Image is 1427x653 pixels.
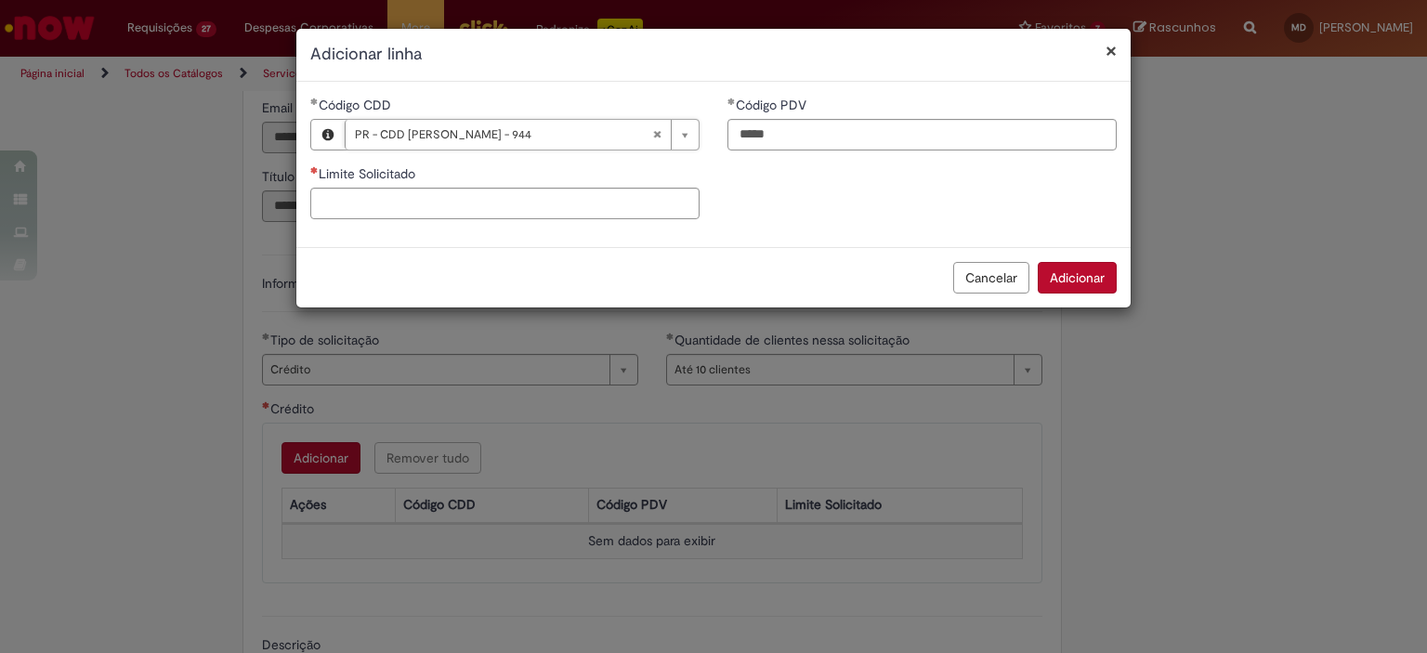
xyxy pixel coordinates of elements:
[310,188,700,219] input: Limite Solicitado
[736,97,810,113] span: Código PDV
[310,98,319,105] span: Obrigatório Preenchido
[727,119,1117,150] input: Código PDV
[643,120,671,150] abbr: Limpar campo Código CDD
[319,97,395,113] span: Necessários - Código CDD
[355,120,652,150] span: PR - CDD [PERSON_NAME] - 944
[319,165,419,182] span: Limite Solicitado
[310,166,319,174] span: Necessários
[727,98,736,105] span: Obrigatório Preenchido
[345,120,699,150] a: PR - CDD [PERSON_NAME] - 944Limpar campo Código CDD
[953,262,1029,294] button: Cancelar
[311,120,345,150] button: Código CDD, Visualizar este registro PR - CDD Mogi Mirim - 944
[310,43,1117,67] h2: Adicionar linha
[1106,41,1117,60] button: Fechar modal
[1038,262,1117,294] button: Adicionar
